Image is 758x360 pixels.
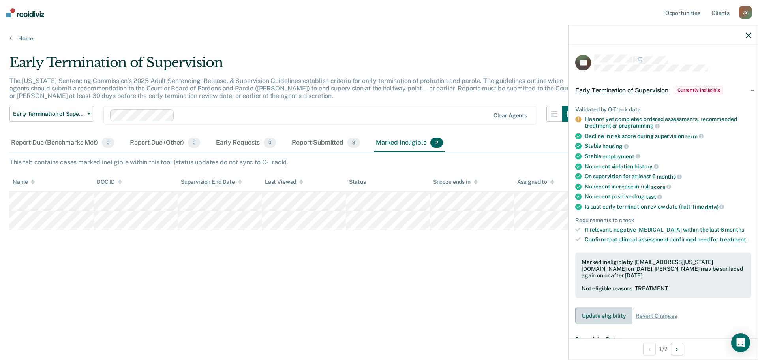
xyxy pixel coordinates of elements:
button: Update eligibility [575,308,632,324]
div: Report Due (Benchmarks Met) [9,134,116,152]
div: Validated by O-Track data [575,106,751,113]
div: DOC ID [97,179,122,185]
div: Snooze ends in [433,179,478,185]
div: Is past early termination review date (half-time [585,204,751,211]
div: Has not yet completed ordered assessments, recommended treatment or programming [585,116,751,129]
div: Name [13,179,35,185]
span: Early Termination of Supervision [13,111,84,117]
div: On supervision for at least 6 [585,173,751,180]
div: Clear agents [493,112,527,119]
a: Home [9,35,749,42]
div: Marked ineligible by [EMAIL_ADDRESS][US_STATE][DOMAIN_NAME] on [DATE]. [PERSON_NAME] may be surfa... [582,259,745,279]
div: Last Viewed [265,179,303,185]
div: Report Submitted [290,134,362,152]
span: 0 [188,138,200,148]
div: Report Due (Other) [128,134,202,152]
span: Currently ineligible [675,86,723,94]
span: 3 [347,138,360,148]
div: Confirm that clinical assessment confirmed need for [585,236,751,243]
div: Stable [585,143,751,150]
button: Previous Opportunity [643,343,656,355]
div: Supervision End Date [181,179,242,185]
div: If relevant, negative [MEDICAL_DATA] within the last 6 [585,226,751,233]
span: employment [602,153,640,159]
span: history [634,163,659,170]
div: Not eligible reasons: TREATMENT [582,285,745,292]
dt: Supervision Dates [575,336,751,343]
div: Requirements to check [575,217,751,223]
div: No recent increase in risk [585,183,751,190]
div: No recent violation [585,163,751,170]
span: term [685,133,703,139]
span: Early Termination of Supervision [575,86,668,94]
div: 1 / 2 [569,338,758,359]
span: date) [705,204,724,210]
div: This tab contains cases marked ineligible within this tool (status updates do not sync to O-Track). [9,158,749,166]
span: 0 [102,138,114,148]
button: Next Opportunity [671,343,683,355]
div: Early Requests [214,134,278,152]
span: months [725,226,744,233]
div: Assigned to [517,179,554,185]
div: Stable [585,153,751,160]
div: Decline in risk score during supervision [585,132,751,139]
div: No recent positive drug [585,193,751,200]
span: housing [602,143,629,149]
span: Revert Changes [636,312,677,319]
div: Marked Ineligible [374,134,445,152]
span: 0 [264,138,276,148]
div: Open Intercom Messenger [731,333,750,352]
img: Recidiviz [6,8,44,17]
div: Early Termination of SupervisionCurrently ineligible [569,77,758,103]
p: The [US_STATE] Sentencing Commission’s 2025 Adult Sentencing, Release, & Supervision Guidelines e... [9,77,571,100]
span: months [657,173,682,180]
div: Status [349,179,366,185]
span: 2 [430,138,443,148]
span: score [651,183,671,190]
span: test [646,194,662,200]
span: treatment [720,236,746,243]
div: Early Termination of Supervision [9,55,578,77]
div: J S [739,6,752,19]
